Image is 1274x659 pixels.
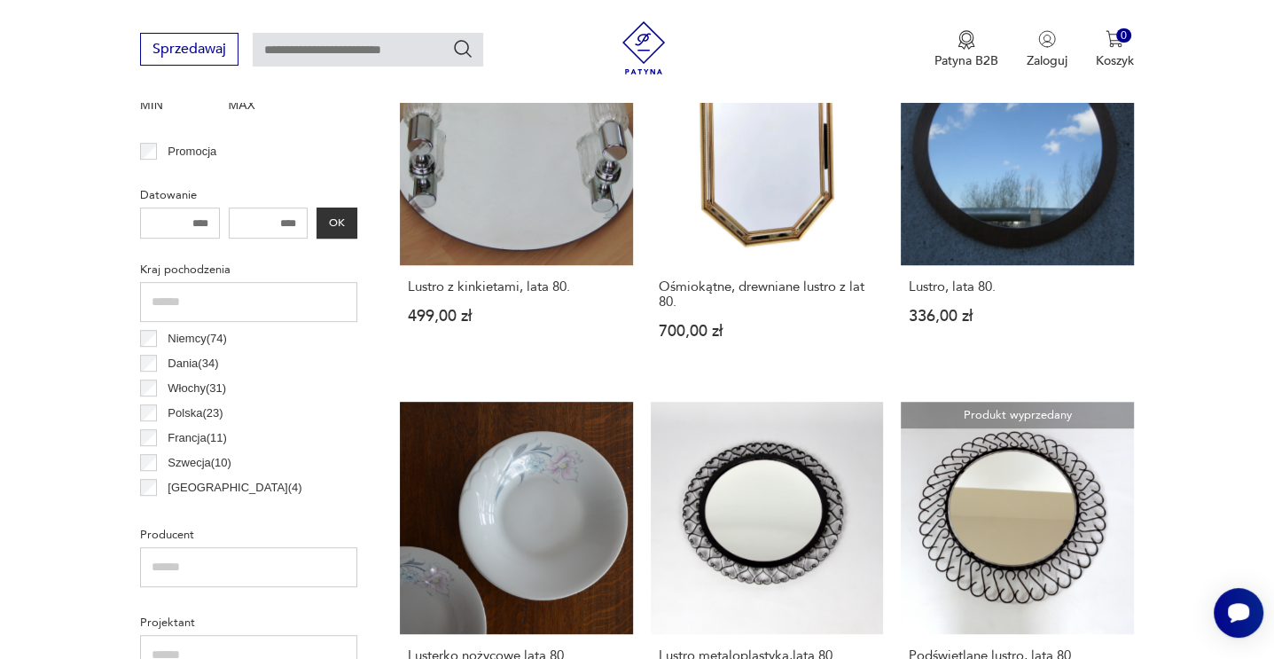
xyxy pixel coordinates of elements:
[659,279,876,310] h3: Ośmiokątne, drewniane lustro z lat 80.
[957,30,975,50] img: Ikona medalu
[1214,588,1263,638] iframe: Smartsupp widget button
[1096,30,1134,69] button: 0Koszyk
[1106,30,1123,48] img: Ikona koszyka
[140,613,357,632] p: Projektant
[168,329,227,349] p: Niemcy ( 74 )
[408,279,625,294] h3: Lustro z kinkietami, lata 80.
[452,38,473,59] button: Szukaj
[659,324,876,339] p: 700,00 zł
[168,142,216,161] p: Promocja
[168,354,218,373] p: Dania ( 34 )
[400,32,633,373] a: Lustro z kinkietami, lata 80.Lustro z kinkietami, lata 80.499,00 zł
[168,453,231,473] p: Szwecja ( 10 )
[140,525,357,545] p: Producent
[934,30,998,69] a: Ikona medaluPatyna B2B
[140,260,357,279] p: Kraj pochodzenia
[140,92,220,121] label: MIN
[168,503,232,522] p: Hiszpania ( 3 )
[909,279,1126,294] h3: Lustro, lata 80.
[651,32,884,373] a: Ośmiokątne, drewniane lustro z lat 80.Ośmiokątne, drewniane lustro z lat 80.700,00 zł
[408,309,625,324] p: 499,00 zł
[617,21,670,75] img: Patyna - sklep z meblami i dekoracjami vintage
[1027,30,1067,69] button: Zaloguj
[1027,52,1067,69] p: Zaloguj
[168,478,301,498] p: [GEOGRAPHIC_DATA] ( 4 )
[140,44,238,57] a: Sprzedawaj
[934,30,998,69] button: Patyna B2B
[168,404,223,423] p: Polska ( 23 )
[140,33,238,66] button: Sprzedawaj
[168,379,226,398] p: Włochy ( 31 )
[1038,30,1056,48] img: Ikonka użytkownika
[901,32,1134,373] a: Lustro, lata 80.Lustro, lata 80.336,00 zł
[934,52,998,69] p: Patyna B2B
[317,208,357,239] button: OK
[1116,28,1131,43] div: 0
[140,185,357,205] p: Datowanie
[1096,52,1134,69] p: Koszyk
[229,92,309,121] label: MAX
[168,428,227,448] p: Francja ( 11 )
[909,309,1126,324] p: 336,00 zł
